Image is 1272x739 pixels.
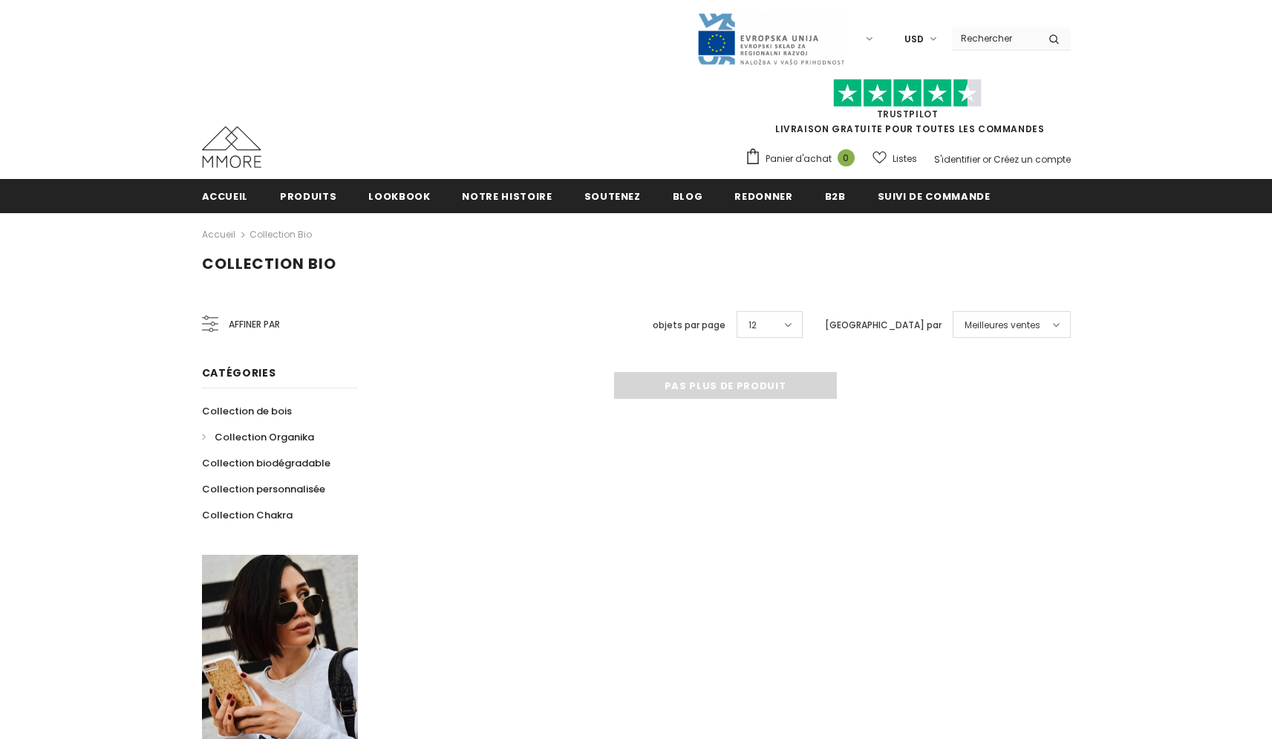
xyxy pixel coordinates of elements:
a: B2B [825,179,846,212]
span: Notre histoire [462,189,552,204]
span: Collection biodégradable [202,456,330,470]
a: Collection de bois [202,398,292,424]
a: S'identifier [934,153,980,166]
span: B2B [825,189,846,204]
span: Collection Bio [202,253,336,274]
a: Redonner [734,179,792,212]
span: Produits [280,189,336,204]
a: Panier d'achat 0 [745,148,862,170]
span: 0 [838,149,855,166]
span: Collection Chakra [202,508,293,522]
a: Accueil [202,179,249,212]
span: Suivi de commande [878,189,991,204]
a: Collection Chakra [202,502,293,528]
span: 12 [748,318,757,333]
span: soutenez [584,189,641,204]
span: LIVRAISON GRATUITE POUR TOUTES LES COMMANDES [745,85,1071,135]
span: Redonner [734,189,792,204]
img: Cas MMORE [202,126,261,168]
a: Lookbook [368,179,430,212]
span: USD [904,32,924,47]
a: Accueil [202,226,235,244]
a: soutenez [584,179,641,212]
img: Faites confiance aux étoiles pilotes [833,79,982,108]
span: Lookbook [368,189,430,204]
span: Collection Organika [215,430,314,444]
a: Collection Organika [202,424,314,450]
img: Javni Razpis [697,12,845,66]
span: Collection de bois [202,404,292,418]
input: Search Site [952,27,1037,49]
a: Produits [280,179,336,212]
span: Meilleures ventes [965,318,1040,333]
a: Créez un compte [994,153,1071,166]
span: Accueil [202,189,249,204]
a: Collection Bio [249,228,312,241]
span: Blog [673,189,703,204]
label: [GEOGRAPHIC_DATA] par [825,318,942,333]
a: TrustPilot [877,108,939,120]
a: Suivi de commande [878,179,991,212]
span: Affiner par [229,316,280,333]
span: or [982,153,991,166]
span: Catégories [202,365,276,380]
a: Notre histoire [462,179,552,212]
a: Collection biodégradable [202,450,330,476]
a: Blog [673,179,703,212]
a: Collection personnalisée [202,476,325,502]
span: Collection personnalisée [202,482,325,496]
span: Listes [893,152,917,166]
label: objets par page [653,318,725,333]
a: Listes [873,146,917,172]
a: Javni Razpis [697,32,845,45]
span: Panier d'achat [766,152,832,166]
